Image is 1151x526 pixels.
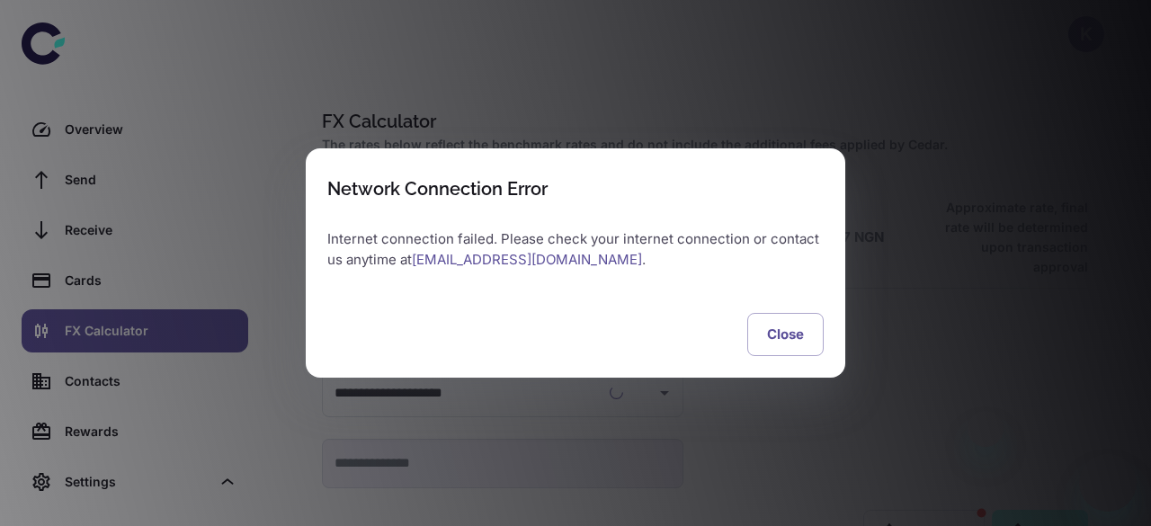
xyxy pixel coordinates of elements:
a: [EMAIL_ADDRESS][DOMAIN_NAME] [412,251,642,268]
iframe: Button to launch messaging window [1079,454,1137,512]
div: Network Connection Error [327,178,548,200]
p: Internet connection failed. Please check your internet connection or contact us anytime at . [327,229,824,270]
button: Close [747,313,824,356]
iframe: Close message [968,411,1004,447]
